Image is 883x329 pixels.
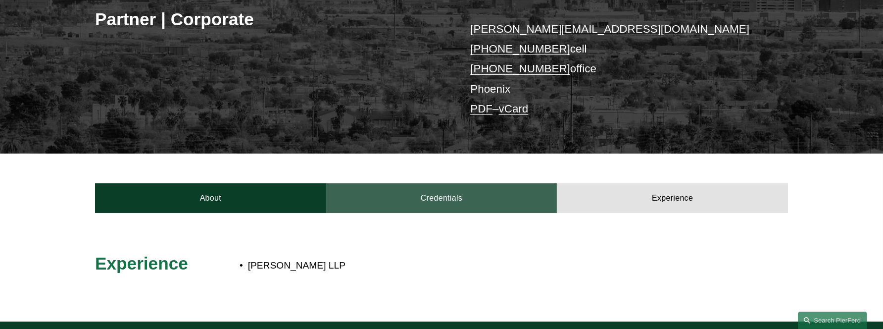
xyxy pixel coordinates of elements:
[557,183,788,213] a: Experience
[499,103,529,115] a: vCard
[326,183,557,213] a: Credentials
[470,43,570,55] a: [PHONE_NUMBER]
[95,254,188,273] span: Experience
[95,183,326,213] a: About
[95,8,441,30] h3: Partner | Corporate
[798,312,867,329] a: Search this site
[248,257,701,274] p: [PERSON_NAME] LLP
[470,62,570,75] a: [PHONE_NUMBER]
[470,103,492,115] a: PDF
[470,23,749,35] a: [PERSON_NAME][EMAIL_ADDRESS][DOMAIN_NAME]
[470,19,759,119] p: cell office Phoenix –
